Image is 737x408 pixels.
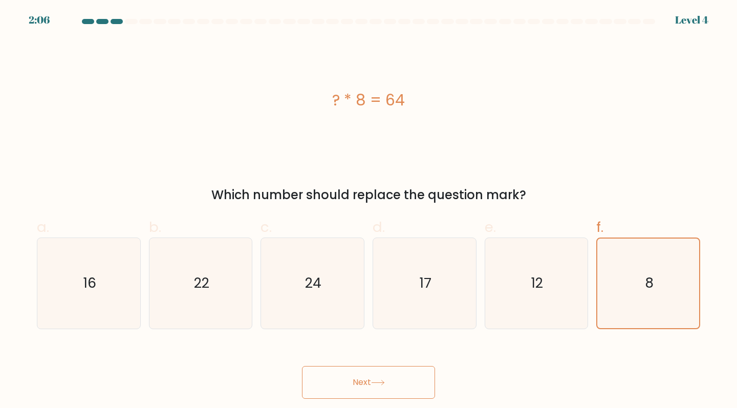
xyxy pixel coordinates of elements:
div: ? * 8 = 64 [37,89,700,112]
span: a. [37,217,49,237]
text: 24 [305,274,321,293]
text: 17 [420,274,431,293]
span: c. [261,217,272,237]
span: e. [485,217,496,237]
div: Level 4 [675,12,708,28]
button: Next [302,366,435,399]
div: 2:06 [29,12,50,28]
text: 8 [645,274,654,293]
text: 12 [531,274,543,293]
text: 22 [194,274,209,293]
div: Which number should replace the question mark? [43,186,694,204]
text: 16 [83,274,96,293]
span: f. [596,217,603,237]
span: b. [149,217,161,237]
span: d. [373,217,385,237]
